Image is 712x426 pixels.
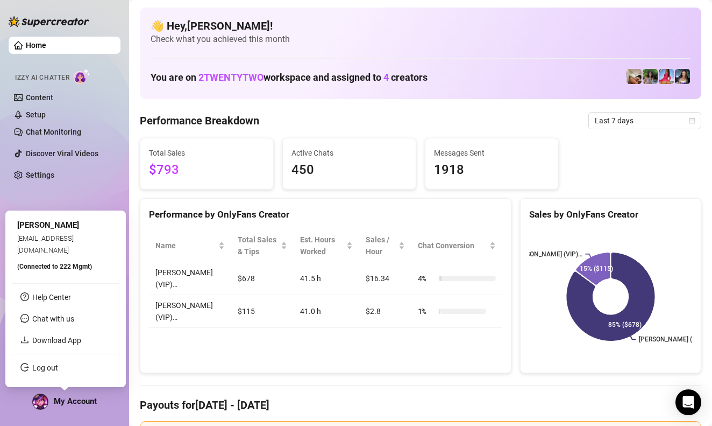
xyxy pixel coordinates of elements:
td: [PERSON_NAME] (VIP)… [149,262,231,295]
td: 41.5 h [294,262,359,295]
a: Settings [26,171,54,179]
text: [PERSON_NAME] (VIP)… [639,336,709,343]
span: 1918 [434,160,550,180]
span: message [20,314,29,323]
img: Chloe (VIP) [626,69,642,84]
span: Izzy AI Chatter [15,73,69,83]
h4: Payouts for [DATE] - [DATE] [140,397,701,413]
span: [PERSON_NAME] [17,220,79,230]
td: $115 [231,295,294,328]
text: [PERSON_NAME] (VIP)… [512,250,582,258]
span: (Connected to 222 Mgmt ) [17,263,92,270]
img: Maddie (Free) [675,69,690,84]
a: Chat Monitoring [26,128,81,136]
a: Setup [26,110,46,119]
span: Chat with us [32,315,74,323]
td: [PERSON_NAME] (VIP)… [149,295,231,328]
td: $2.8 [359,295,411,328]
span: 4 [383,72,389,83]
h1: You are on workspace and assigned to creators [151,72,428,83]
span: Sales / Hour [366,234,396,257]
a: Download App [32,336,81,345]
h4: 👋 Hey, [PERSON_NAME] ! [151,18,690,33]
span: Last 7 days [595,113,695,129]
img: Maddie (VIP) [659,69,674,84]
img: logo-BBDzfeDw.svg [9,16,89,27]
th: Name [149,229,231,262]
span: My Account [54,396,97,406]
span: 1 % [418,305,435,317]
span: Chat Conversion [418,240,487,252]
th: Chat Conversion [411,229,502,262]
span: Check what you achieved this month [151,33,690,45]
span: 2TWENTYTWO [198,72,264,83]
th: Sales / Hour [359,229,411,262]
a: Content [26,93,53,102]
span: [EMAIL_ADDRESS][DOMAIN_NAME] [17,234,74,254]
th: Total Sales & Tips [231,229,294,262]
td: 41.0 h [294,295,359,328]
div: Sales by OnlyFans Creator [529,207,692,222]
span: Messages Sent [434,147,550,159]
a: Help Center [32,293,71,302]
div: Performance by OnlyFans Creator [149,207,502,222]
a: Discover Viral Videos [26,149,98,158]
div: Open Intercom Messenger [675,389,701,415]
span: Name [155,240,216,252]
span: Active Chats [291,147,407,159]
li: Log out [12,359,119,376]
span: 4 % [418,273,435,284]
a: Home [26,41,46,50]
span: Total Sales [149,147,265,159]
h4: Performance Breakdown [140,113,259,128]
img: ACg8ocJI4kjSKE_jkSvf82_nuxo8A7QiM6EfSXH-08mW_HMaj4qUCng=s96-c [33,394,48,409]
span: Total Sales & Tips [238,234,279,257]
td: $16.34 [359,262,411,295]
span: 450 [291,160,407,180]
img: AI Chatter [74,68,90,84]
span: $793 [149,160,265,180]
div: Est. Hours Worked [300,234,344,257]
td: $678 [231,262,294,295]
a: Log out [32,364,58,372]
img: Chloe (Free) [643,69,658,84]
span: calendar [689,117,695,124]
